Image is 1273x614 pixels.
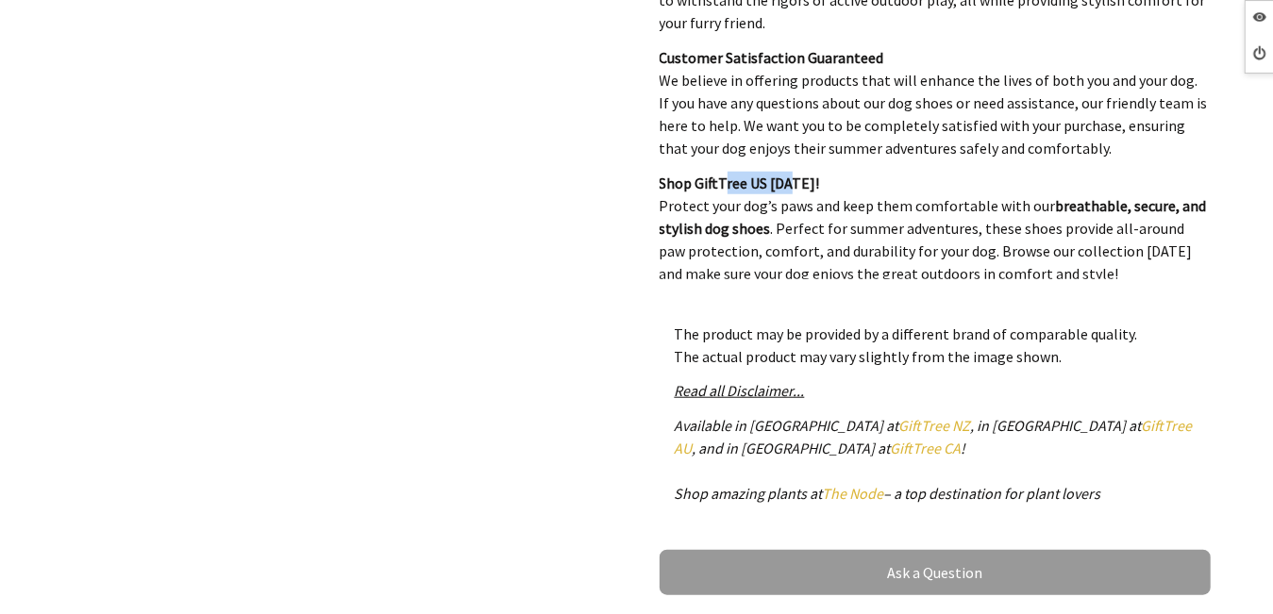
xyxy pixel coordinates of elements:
a: GiftTree NZ [899,416,971,435]
a: Ask a Question [660,550,1211,595]
a: Read all Disclaimer... [675,381,805,400]
p: The product may be provided by a different brand of comparable quality. The actual product may va... [675,323,1196,368]
a: GiftTree AU [675,416,1193,457]
p: We believe in offering products that will enhance the lives of both you and your dog. If you have... [660,46,1211,159]
p: Protect your dog’s paws and keep them comfortable with our . Perfect for summer adventures, these... [660,172,1211,285]
a: The Node [823,484,884,503]
strong: breathable, secure, and stylish dog shoes [660,196,1207,238]
em: Available in [GEOGRAPHIC_DATA] at , in [GEOGRAPHIC_DATA] at , and in [GEOGRAPHIC_DATA] at ! Shop ... [675,416,1193,503]
a: GiftTree CA [891,439,962,457]
strong: Shop GiftTree US [DATE]! [660,174,820,192]
strong: Customer Satisfaction Guaranteed [660,48,884,67]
